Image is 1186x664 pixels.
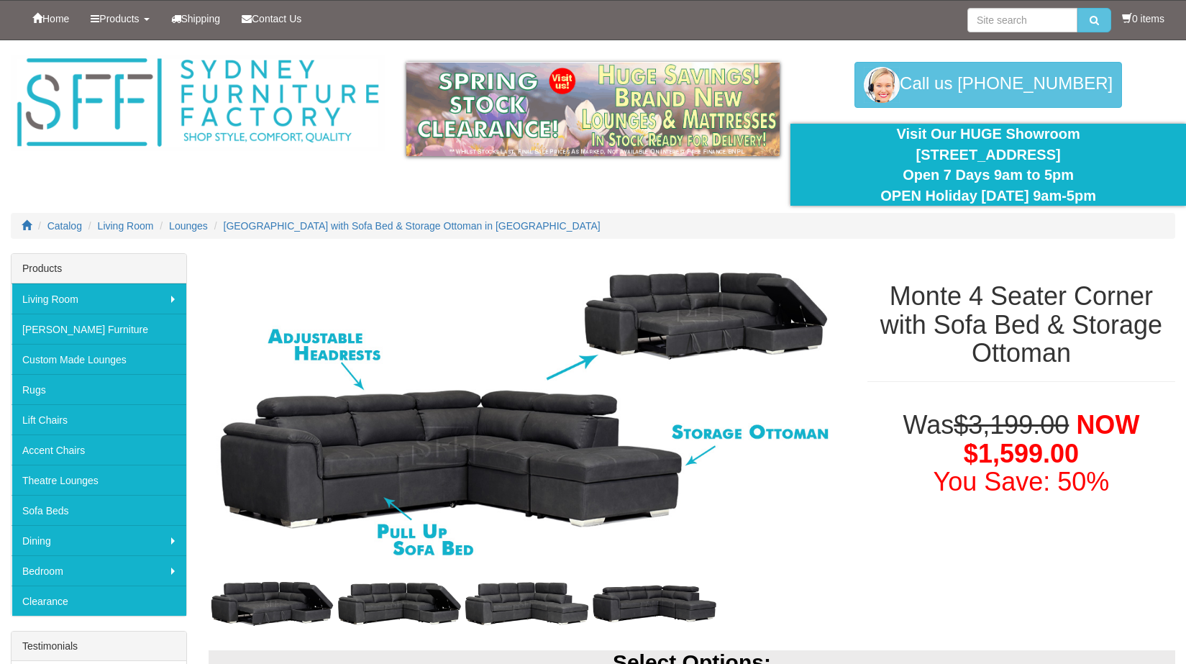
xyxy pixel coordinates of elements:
div: Testimonials [12,632,186,661]
img: Sydney Furniture Factory [11,55,385,151]
a: Clearance [12,586,186,616]
a: Rugs [12,374,186,404]
a: Custom Made Lounges [12,344,186,374]
font: You Save: 50% [934,467,1110,496]
a: Sofa Beds [12,495,186,525]
a: Products [80,1,160,37]
a: Lift Chairs [12,404,186,435]
li: 0 items [1122,12,1164,26]
span: Contact Us [252,13,301,24]
span: NOW $1,599.00 [964,410,1140,468]
span: Home [42,13,69,24]
a: [GEOGRAPHIC_DATA] with Sofa Bed & Storage Ottoman in [GEOGRAPHIC_DATA] [224,220,601,232]
a: Accent Chairs [12,435,186,465]
input: Site search [967,8,1077,32]
del: $3,199.00 [954,410,1069,440]
span: Shipping [181,13,221,24]
a: Lounges [169,220,208,232]
a: Catalog [47,220,82,232]
a: Bedroom [12,555,186,586]
span: Products [99,13,139,24]
a: Living Room [98,220,154,232]
div: Visit Our HUGE Showroom [STREET_ADDRESS] Open 7 Days 9am to 5pm OPEN Holiday [DATE] 9am-5pm [801,124,1175,206]
a: Dining [12,525,186,555]
a: Home [22,1,80,37]
h1: Monte 4 Seater Corner with Sofa Bed & Storage Ottoman [867,282,1175,368]
a: Theatre Lounges [12,465,186,495]
a: [PERSON_NAME] Furniture [12,314,186,344]
a: Contact Us [231,1,312,37]
a: Living Room [12,283,186,314]
h1: Was [867,411,1175,496]
img: spring-sale.gif [406,62,780,156]
a: Shipping [160,1,232,37]
div: Products [12,254,186,283]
